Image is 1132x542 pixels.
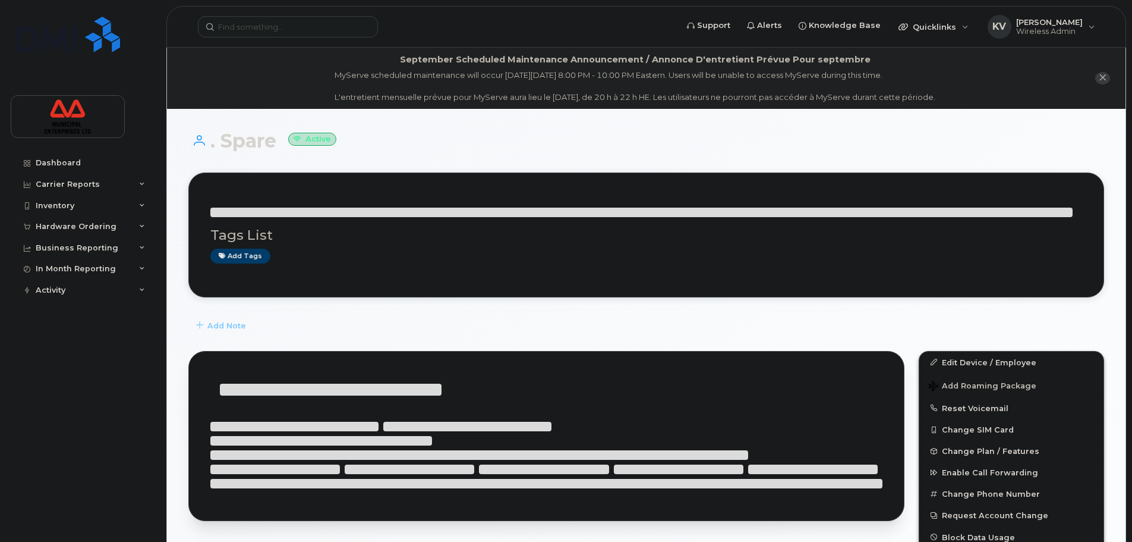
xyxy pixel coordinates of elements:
div: MyServe scheduled maintenance will occur [DATE][DATE] 8:00 PM - 10:00 PM Eastern. Users will be u... [335,70,935,103]
span: Enable Call Forwarding [942,468,1038,477]
h3: Tags List [210,228,1082,243]
a: Add tags [210,249,270,264]
div: September Scheduled Maintenance Announcement / Annonce D'entretient Prévue Pour septembre [400,54,871,66]
span: Add Note [207,320,246,331]
button: Request Account Change [919,505,1103,526]
button: Enable Call Forwarding [919,462,1103,483]
small: Active [288,133,336,146]
button: Add Note [188,315,256,337]
h1: . Spare [188,130,1104,151]
button: close notification [1095,72,1110,84]
button: Reset Voicemail [919,397,1103,419]
button: Add Roaming Package [919,373,1103,397]
button: Change Phone Number [919,483,1103,505]
button: Change Plan / Features [919,440,1103,462]
span: Change Plan / Features [942,447,1039,456]
a: Edit Device / Employee [919,352,1103,373]
span: Add Roaming Package [929,381,1036,393]
button: Change SIM Card [919,419,1103,440]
